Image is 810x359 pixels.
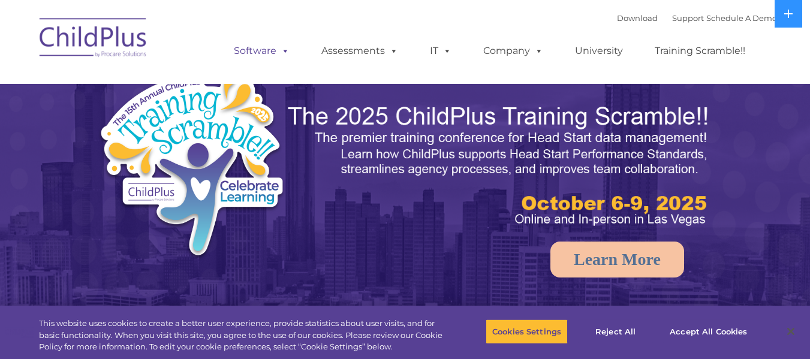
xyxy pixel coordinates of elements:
a: University [563,39,635,63]
a: Schedule A Demo [706,13,777,23]
div: This website uses cookies to create a better user experience, provide statistics about user visit... [39,318,445,353]
a: IT [418,39,463,63]
a: Company [471,39,555,63]
span: Phone number [167,128,218,137]
button: Cookies Settings [486,319,568,344]
button: Reject All [578,319,653,344]
a: Support [672,13,704,23]
a: Assessments [309,39,410,63]
img: ChildPlus by Procare Solutions [34,10,153,70]
font: | [617,13,777,23]
button: Close [778,318,804,345]
button: Accept All Cookies [663,319,754,344]
a: Software [222,39,302,63]
a: Download [617,13,658,23]
span: Last name [167,79,203,88]
a: Training Scramble!! [643,39,757,63]
a: Learn More [550,242,684,277]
